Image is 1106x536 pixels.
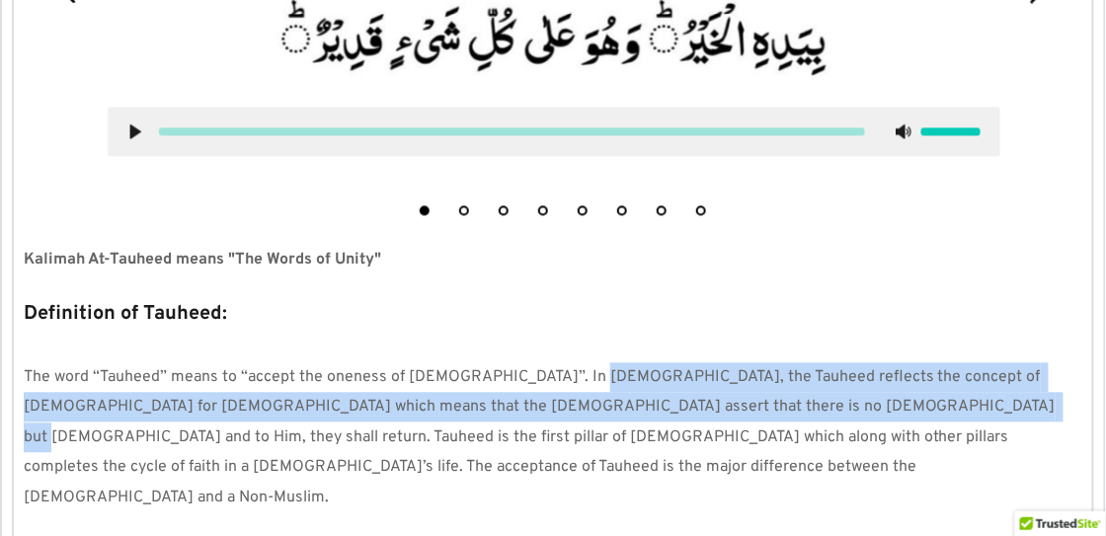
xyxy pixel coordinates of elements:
[538,206,548,216] button: 4 of 8
[499,206,509,216] button: 3 of 8
[24,251,381,270] strong: Kalimah At-Tauheed means "The Words of Unity"
[696,206,706,216] button: 8 of 8
[657,206,667,216] button: 7 of 8
[420,206,430,216] button: 1 of 8
[24,302,227,328] strong: Definition of Tauheed:
[578,206,588,216] button: 5 of 8
[459,206,469,216] button: 2 of 8
[24,368,1060,508] span: The word “Tauheed” means to “accept the oneness of [DEMOGRAPHIC_DATA]”. In [DEMOGRAPHIC_DATA], th...
[617,206,627,216] button: 6 of 8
